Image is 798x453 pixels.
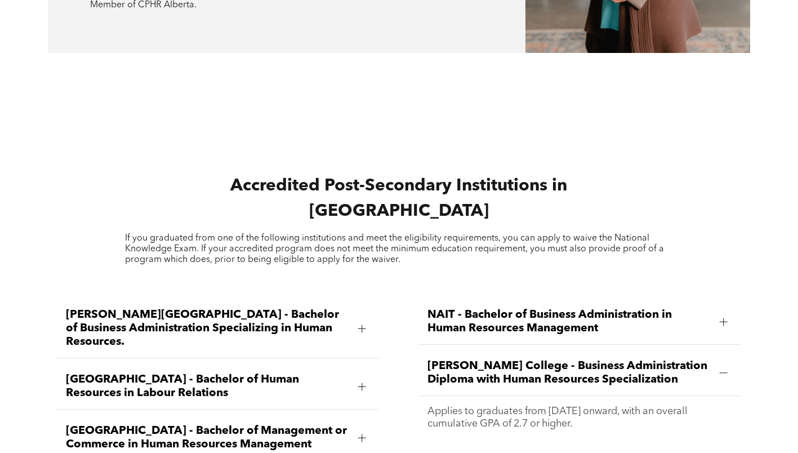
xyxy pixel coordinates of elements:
span: [GEOGRAPHIC_DATA] - Bachelor of Human Resources in Labour Relations [66,373,349,400]
span: [PERSON_NAME] College - Business Administration Diploma with Human Resources Specialization [427,359,711,387]
span: [PERSON_NAME][GEOGRAPHIC_DATA] - Bachelor of Business Administration Specializing in Human Resour... [66,308,349,349]
span: NAIT - Bachelor of Business Administration in Human Resources Management [427,308,711,335]
span: Accredited Post-Secondary Institutions in [GEOGRAPHIC_DATA] [230,177,567,220]
span: [GEOGRAPHIC_DATA] - Bachelor of Management or Commerce in Human Resources Management [66,424,349,451]
span: If you graduated from one of the following institutions and meet the eligibility requirements, yo... [125,234,664,264]
p: Applies to graduates from [DATE] onward, with an overall cumulative GPA of 2.7 or higher. [427,405,732,430]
